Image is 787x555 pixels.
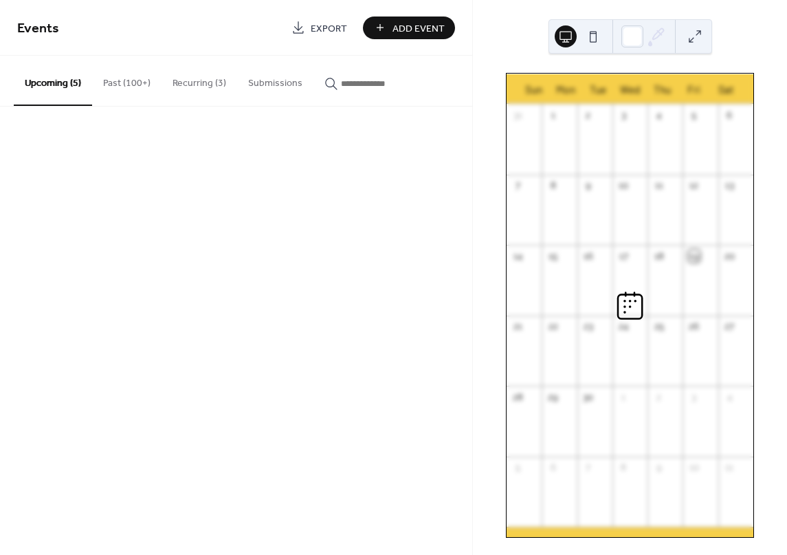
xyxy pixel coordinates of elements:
div: 13 [723,179,735,192]
div: 28 [511,391,524,403]
a: Export [281,17,357,39]
div: 10 [617,179,630,192]
button: Upcoming (5) [14,56,92,106]
div: 9 [652,461,665,474]
div: 4 [723,391,735,403]
div: 16 [582,250,595,262]
div: 1 [617,391,630,403]
div: 20 [723,250,735,262]
div: 6 [546,461,559,474]
div: 21 [511,320,524,333]
button: Past (100+) [92,56,162,105]
span: Events [17,15,59,42]
div: 26 [688,320,700,333]
div: 15 [546,250,559,262]
button: Submissions [237,56,313,105]
span: Add Event [392,21,445,36]
div: 17 [617,250,630,262]
div: 5 [688,109,700,122]
div: Mon [550,74,582,104]
div: 27 [723,320,735,333]
div: 23 [582,320,595,333]
div: Tue [581,74,614,104]
div: 31 [511,109,524,122]
div: Thu [646,74,678,104]
div: 7 [582,461,595,474]
div: 9 [582,179,595,192]
div: 22 [546,320,559,333]
div: 10 [688,461,700,474]
div: Fri [678,74,711,104]
div: 29 [546,391,559,403]
div: 24 [617,320,630,333]
button: Recurring (3) [162,56,237,105]
div: 11 [652,179,665,192]
div: 6 [723,109,735,122]
div: 18 [652,250,665,262]
button: Add Event [363,17,455,39]
span: Export [311,21,347,36]
div: 3 [617,109,630,122]
div: 19 [688,250,700,262]
div: 8 [546,179,559,192]
div: 4 [652,109,665,122]
div: Sun [518,74,550,104]
div: 14 [511,250,524,262]
div: 8 [617,461,630,474]
div: 2 [582,109,595,122]
div: 3 [688,391,700,403]
div: 2 [652,391,665,403]
div: 12 [688,179,700,192]
div: 7 [511,179,524,192]
div: 30 [582,391,595,403]
div: 1 [546,109,559,122]
div: Wed [614,74,646,104]
div: 11 [723,461,735,474]
div: 25 [652,320,665,333]
div: Sat [710,74,742,104]
div: 5 [511,461,524,474]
